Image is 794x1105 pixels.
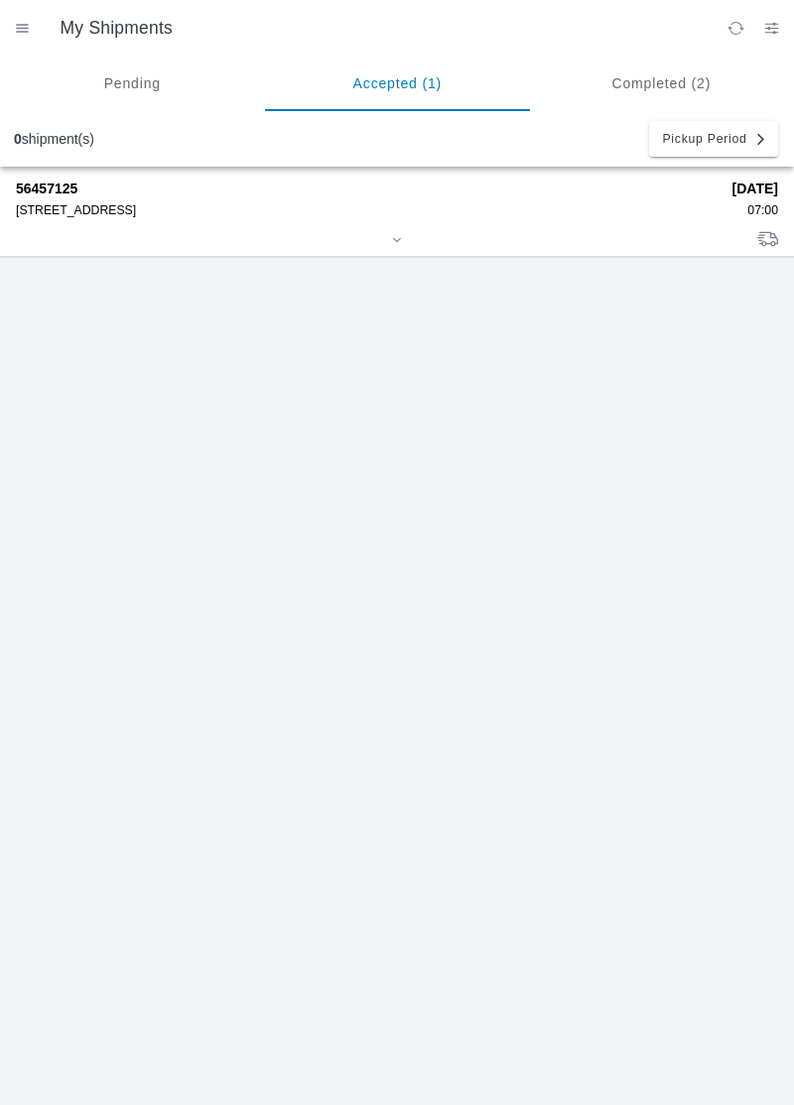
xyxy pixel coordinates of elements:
div: [STREET_ADDRESS] [16,203,719,217]
strong: [DATE] [732,181,778,196]
ion-title: My Shipments [41,18,718,39]
div: shipment(s) [14,131,94,147]
ion-segment-button: Accepted (1) [265,56,530,111]
ion-segment-button: Completed (2) [529,56,794,111]
div: 07:00 [732,203,778,217]
strong: 56457125 [16,181,719,196]
span: Pickup Period [662,133,746,145]
b: 0 [14,131,22,147]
